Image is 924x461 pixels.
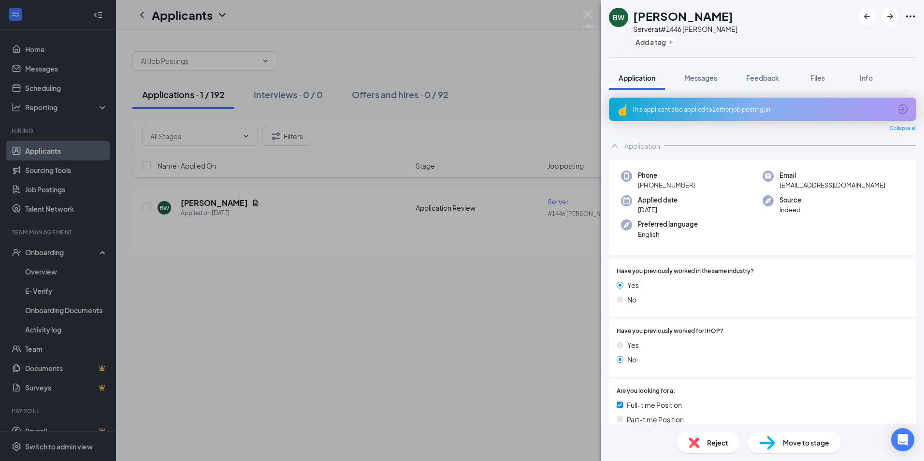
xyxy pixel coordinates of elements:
[617,327,723,336] span: Have you previously worked for IHOP?
[638,180,695,190] span: [PHONE_NUMBER]
[609,140,621,152] svg: ChevronUp
[897,103,909,115] svg: ArrowCircle
[617,387,675,396] span: Are you looking for a:
[890,125,916,132] span: Collapse all
[780,180,885,190] span: [EMAIL_ADDRESS][DOMAIN_NAME]
[891,428,914,451] div: Open Intercom Messenger
[860,73,873,82] span: Info
[780,195,801,205] span: Source
[627,280,639,290] span: Yes
[633,37,676,47] button: PlusAdd a tag
[613,13,624,22] div: BW
[638,195,678,205] span: Applied date
[684,73,717,82] span: Messages
[627,354,636,365] span: No
[627,414,684,425] span: Part-time Position
[858,8,876,25] button: ArrowLeftNew
[633,8,733,24] h1: [PERSON_NAME]
[780,205,801,215] span: Indeed
[905,11,916,22] svg: Ellipses
[638,171,695,180] span: Phone
[746,73,779,82] span: Feedback
[707,437,728,448] span: Reject
[783,437,829,448] span: Move to stage
[780,171,885,180] span: Email
[633,24,737,34] div: Server at #1446 [PERSON_NAME]
[627,294,636,305] span: No
[627,340,639,350] span: Yes
[861,11,873,22] svg: ArrowLeftNew
[617,267,754,276] span: Have you previously worked in the same industry?
[632,105,891,114] div: This applicant also applied to 2 other job posting(s)
[881,8,899,25] button: ArrowRight
[638,205,678,215] span: [DATE]
[810,73,825,82] span: Files
[638,230,698,239] span: English
[619,73,655,82] span: Application
[668,39,674,45] svg: Plus
[638,219,698,229] span: Preferred language
[624,141,660,151] div: Application
[627,400,682,410] span: Full-time Position
[884,11,896,22] svg: ArrowRight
